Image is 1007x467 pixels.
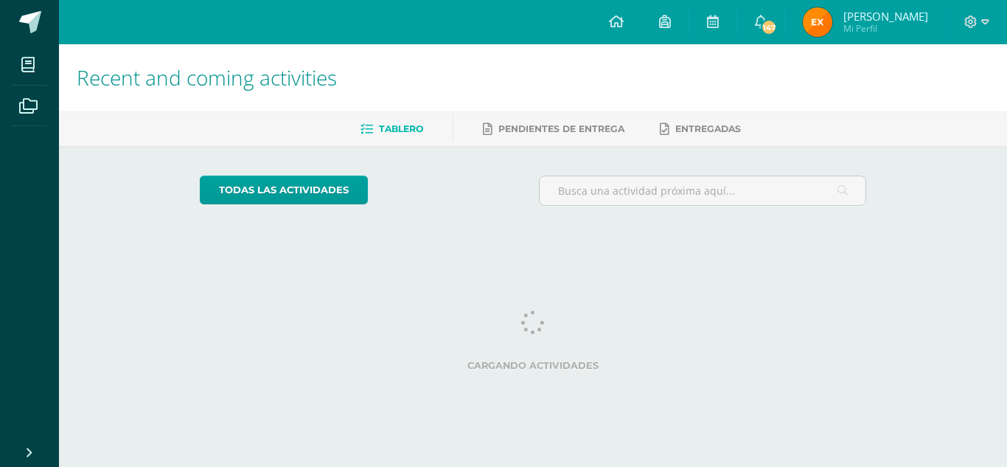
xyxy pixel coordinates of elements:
[761,19,777,35] span: 147
[540,176,866,205] input: Busca una actividad próxima aquí...
[483,117,624,141] a: Pendientes de entrega
[843,9,928,24] span: [PERSON_NAME]
[498,123,624,134] span: Pendientes de entrega
[675,123,741,134] span: Entregadas
[843,22,928,35] span: Mi Perfil
[360,117,423,141] a: Tablero
[200,176,368,204] a: todas las Actividades
[200,360,867,371] label: Cargando actividades
[660,117,741,141] a: Entregadas
[77,63,337,91] span: Recent and coming activities
[379,123,423,134] span: Tablero
[803,7,832,37] img: ec9058e119db4a565bf1c70325520aa2.png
